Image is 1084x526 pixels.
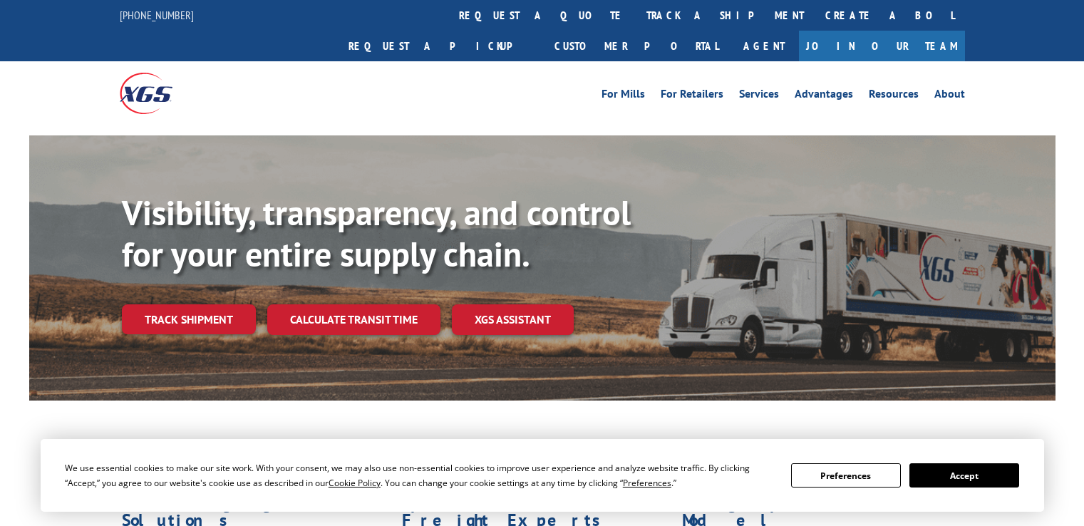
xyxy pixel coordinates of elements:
[452,304,574,335] a: XGS ASSISTANT
[267,304,440,335] a: Calculate transit time
[869,88,919,104] a: Resources
[799,31,965,61] a: Join Our Team
[791,463,901,488] button: Preferences
[338,31,544,61] a: Request a pickup
[122,304,256,334] a: Track shipment
[661,88,723,104] a: For Retailers
[909,463,1019,488] button: Accept
[623,477,671,489] span: Preferences
[122,190,631,276] b: Visibility, transparency, and control for your entire supply chain.
[65,460,774,490] div: We use essential cookies to make our site work. With your consent, we may also use non-essential ...
[934,88,965,104] a: About
[795,88,853,104] a: Advantages
[739,88,779,104] a: Services
[41,439,1044,512] div: Cookie Consent Prompt
[120,8,194,22] a: [PHONE_NUMBER]
[544,31,729,61] a: Customer Portal
[602,88,645,104] a: For Mills
[729,31,799,61] a: Agent
[329,477,381,489] span: Cookie Policy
